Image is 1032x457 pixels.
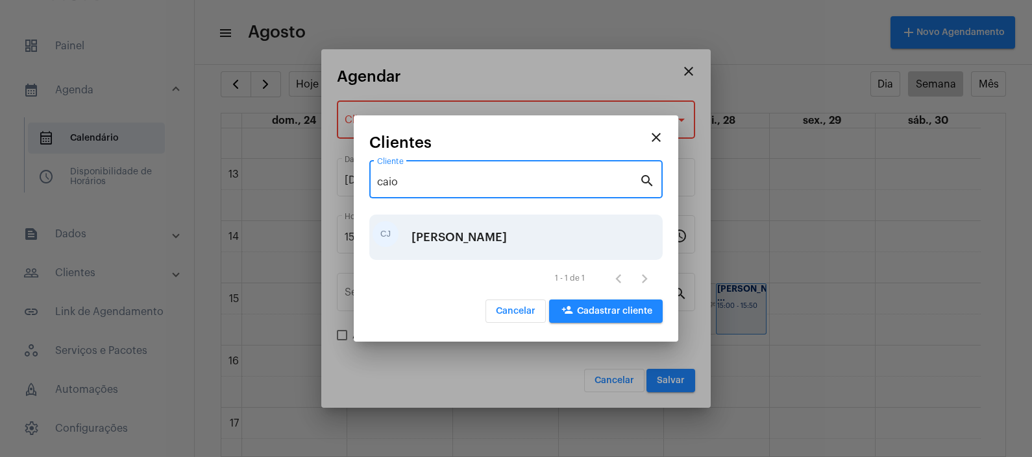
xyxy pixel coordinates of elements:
[606,265,632,291] button: Página anterior
[549,299,663,323] button: Cadastrar cliente
[412,218,507,257] div: [PERSON_NAME]
[559,307,652,316] span: Cadastrar cliente
[496,307,535,316] span: Cancelar
[559,304,575,320] mat-icon: person_add
[369,134,432,151] span: Clientes
[555,274,585,283] div: 1 - 1 de 1
[377,176,639,188] input: Pesquisar cliente
[485,299,546,323] button: Cancelar
[373,221,399,247] div: CJ
[639,172,655,188] mat-icon: search
[632,265,657,291] button: Próxima página
[648,130,664,145] mat-icon: close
